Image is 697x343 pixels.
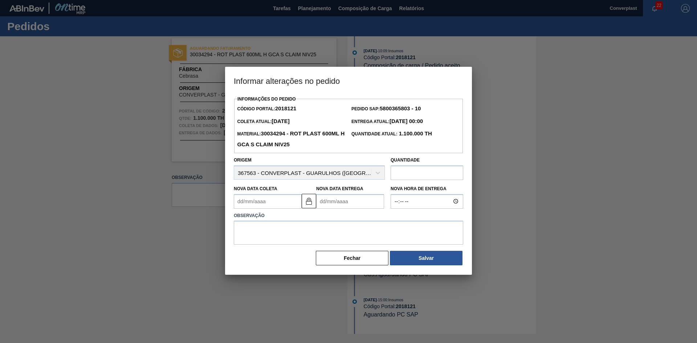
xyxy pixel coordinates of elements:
img: trancado [305,197,313,205]
font: Nova Data Entrega [316,186,363,191]
font: 1.100.000 TH [399,130,432,136]
font: Informações do Pedido [237,97,296,102]
font: Pedido SAP: [351,106,380,111]
font: Nova Hora de Entrega [391,186,447,191]
font: Fechar [344,255,360,261]
font: 30034294 - ROT PLAST 600ML H GCA S CLAIM NIV25 [237,130,345,147]
font: Material: [237,131,261,136]
font: Coleta Atual: [237,119,272,124]
font: [DATE] [272,118,290,124]
input: dd/mm/aaaa [316,194,384,209]
font: [DATE] 00:00 [390,118,423,124]
font: Informar alterações no pedido [234,77,340,86]
font: Nova Data Coleta [234,186,277,191]
font: Salvar [419,255,434,261]
font: 2018121 [275,105,296,111]
font: 5800365803 - 10 [380,105,421,111]
font: Código Portal: [237,106,275,111]
input: dd/mm/aaaa [234,194,302,209]
font: Entrega Atual: [351,119,390,124]
button: Fechar [316,251,388,265]
font: Quantidade atual: [351,131,398,136]
font: Origem [234,158,252,163]
button: Salvar [390,251,462,265]
font: Observação [234,213,265,218]
font: Quantidade [391,158,420,163]
button: trancado [302,194,316,208]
